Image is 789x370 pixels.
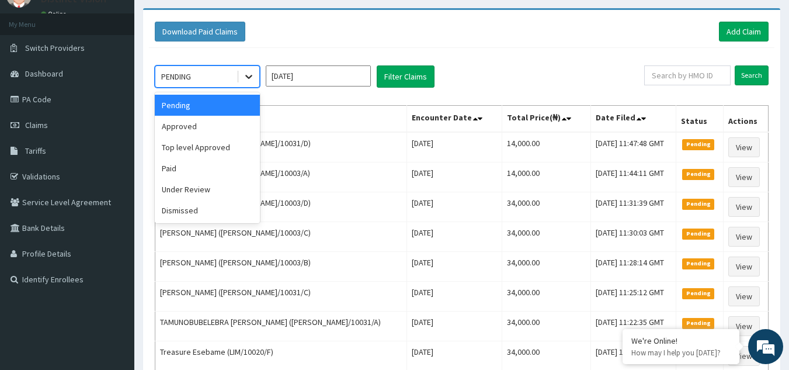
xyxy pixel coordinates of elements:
[155,179,260,200] div: Under Review
[25,120,48,130] span: Claims
[591,282,676,312] td: [DATE] 11:25:12 GMT
[728,197,760,217] a: View
[735,65,769,85] input: Search
[591,162,676,192] td: [DATE] 11:44:11 GMT
[406,132,502,162] td: [DATE]
[591,222,676,252] td: [DATE] 11:30:03 GMT
[631,336,731,346] div: We're Online!
[728,167,760,187] a: View
[155,95,260,116] div: Pending
[155,200,260,221] div: Dismissed
[682,169,714,179] span: Pending
[719,22,769,42] a: Add Claim
[68,110,161,229] span: We're online!
[676,106,723,133] th: Status
[728,227,760,247] a: View
[728,316,760,336] a: View
[406,282,502,312] td: [DATE]
[155,132,407,162] td: [PERSON_NAME] ([PERSON_NAME]/10031/D)
[502,282,591,312] td: 34,000.00
[61,65,196,81] div: Chat with us now
[22,58,47,88] img: d_794563401_company_1708531726252_794563401
[502,106,591,133] th: Total Price(₦)
[591,252,676,282] td: [DATE] 11:28:14 GMT
[682,318,714,328] span: Pending
[155,137,260,158] div: Top level Approved
[406,106,502,133] th: Encounter Date
[502,132,591,162] td: 14,000.00
[502,162,591,192] td: 14,000.00
[406,312,502,341] td: [DATE]
[377,65,435,88] button: Filter Claims
[6,246,223,287] textarea: Type your message and hit 'Enter'
[502,252,591,282] td: 34,000.00
[192,6,220,34] div: Minimize live chat window
[25,43,85,53] span: Switch Providers
[406,162,502,192] td: [DATE]
[591,312,676,341] td: [DATE] 11:22:35 GMT
[682,139,714,150] span: Pending
[728,137,760,157] a: View
[591,132,676,162] td: [DATE] 11:47:48 GMT
[728,346,760,366] a: View
[502,312,591,341] td: 34,000.00
[406,222,502,252] td: [DATE]
[155,312,407,341] td: TAMUNOBUBELEBRA [PERSON_NAME] ([PERSON_NAME]/10031/A)
[25,68,63,79] span: Dashboard
[682,229,714,239] span: Pending
[644,65,731,85] input: Search by HMO ID
[728,257,760,276] a: View
[266,65,371,87] input: Select Month and Year
[155,282,407,312] td: [PERSON_NAME] ([PERSON_NAME]/10031/C)
[155,192,407,222] td: [PERSON_NAME] ([PERSON_NAME]/10003/D)
[631,348,731,358] p: How may I help you today?
[161,71,191,82] div: PENDING
[682,258,714,269] span: Pending
[502,222,591,252] td: 34,000.00
[723,106,769,133] th: Actions
[406,192,502,222] td: [DATE]
[155,162,407,192] td: [PERSON_NAME] ([PERSON_NAME]/10003/A)
[406,252,502,282] td: [DATE]
[41,10,69,18] a: Online
[591,106,676,133] th: Date Filed
[155,22,245,42] button: Download Paid Claims
[502,192,591,222] td: 34,000.00
[155,222,407,252] td: [PERSON_NAME] ([PERSON_NAME]/10003/C)
[155,116,260,137] div: Approved
[155,106,407,133] th: Name
[682,199,714,209] span: Pending
[155,158,260,179] div: Paid
[25,146,46,156] span: Tariffs
[591,192,676,222] td: [DATE] 11:31:39 GMT
[682,288,714,299] span: Pending
[728,286,760,306] a: View
[155,252,407,282] td: [PERSON_NAME] ([PERSON_NAME]/10003/B)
